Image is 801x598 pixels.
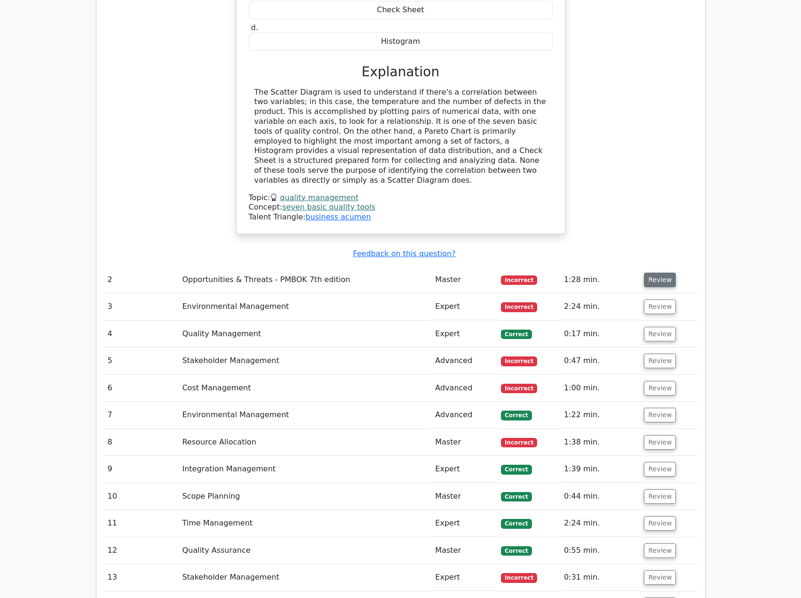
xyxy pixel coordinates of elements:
[104,375,179,402] td: 6
[178,429,431,456] td: Resource Allocation
[104,402,179,428] td: 7
[104,267,179,293] td: 2
[178,564,431,591] td: Stakeholder Management
[431,429,497,456] td: Master
[254,88,547,186] div: The Scatter Diagram is used to understand if there's a correlation between two variables; in this...
[251,23,258,32] span: d.
[249,202,553,212] div: Concept:
[644,570,676,585] button: Review
[104,321,179,347] td: 4
[431,321,497,347] td: Expert
[178,510,431,537] td: Time Management
[431,347,497,374] td: Advanced
[560,402,641,428] td: 1:22 min.
[644,273,676,287] button: Review
[560,375,641,402] td: 1:00 min.
[104,293,179,320] td: 3
[178,537,431,564] td: Quality Assurance
[644,516,676,531] button: Review
[104,564,179,591] td: 13
[178,456,431,483] td: Integration Management
[560,456,641,483] td: 1:39 min.
[249,32,553,51] div: Histogram
[501,546,531,556] span: Correct
[431,564,497,591] td: Expert
[254,64,547,80] h3: Explanation
[560,537,641,564] td: 0:55 min.
[305,212,371,221] a: business acumen
[560,483,641,510] td: 0:44 min.
[104,347,179,374] td: 5
[431,375,497,402] td: Advanced
[178,293,431,320] td: Environmental Management
[178,402,431,428] td: Environmental Management
[501,275,537,285] span: Incorrect
[501,330,531,339] span: Correct
[104,537,179,564] td: 12
[249,1,553,19] div: Check Sheet
[560,564,641,591] td: 0:31 min.
[431,510,497,537] td: Expert
[560,293,641,320] td: 2:24 min.
[644,435,676,450] button: Review
[644,381,676,396] button: Review
[282,202,375,211] a: seven basic quality tools
[280,193,358,202] a: quality management
[431,267,497,293] td: Master
[501,384,537,393] span: Incorrect
[178,267,431,293] td: Opportunities & Threats - PMBOK 7th edition
[249,193,553,203] div: Topic:
[644,462,676,477] button: Review
[501,465,531,474] span: Correct
[644,408,676,422] button: Review
[501,356,537,366] span: Incorrect
[501,519,531,528] span: Correct
[431,293,497,320] td: Expert
[104,456,179,483] td: 9
[178,347,431,374] td: Stakeholder Management
[501,302,537,312] span: Incorrect
[560,429,641,456] td: 1:38 min.
[560,347,641,374] td: 0:47 min.
[644,354,676,368] button: Review
[431,483,497,510] td: Master
[178,483,431,510] td: Scope Planning
[501,411,531,420] span: Correct
[644,543,676,558] button: Review
[644,299,676,314] button: Review
[560,321,641,347] td: 0:17 min.
[104,429,179,456] td: 8
[431,537,497,564] td: Master
[249,193,553,222] div: Talent Triangle:
[501,492,531,501] span: Correct
[644,489,676,504] button: Review
[560,510,641,537] td: 2:24 min.
[431,456,497,483] td: Expert
[178,321,431,347] td: Quality Management
[501,573,537,582] span: Incorrect
[501,438,537,447] span: Incorrect
[431,402,497,428] td: Advanced
[104,510,179,537] td: 11
[178,375,431,402] td: Cost Management
[560,267,641,293] td: 1:28 min.
[353,249,455,258] a: Feedback on this question?
[104,483,179,510] td: 10
[644,327,676,341] button: Review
